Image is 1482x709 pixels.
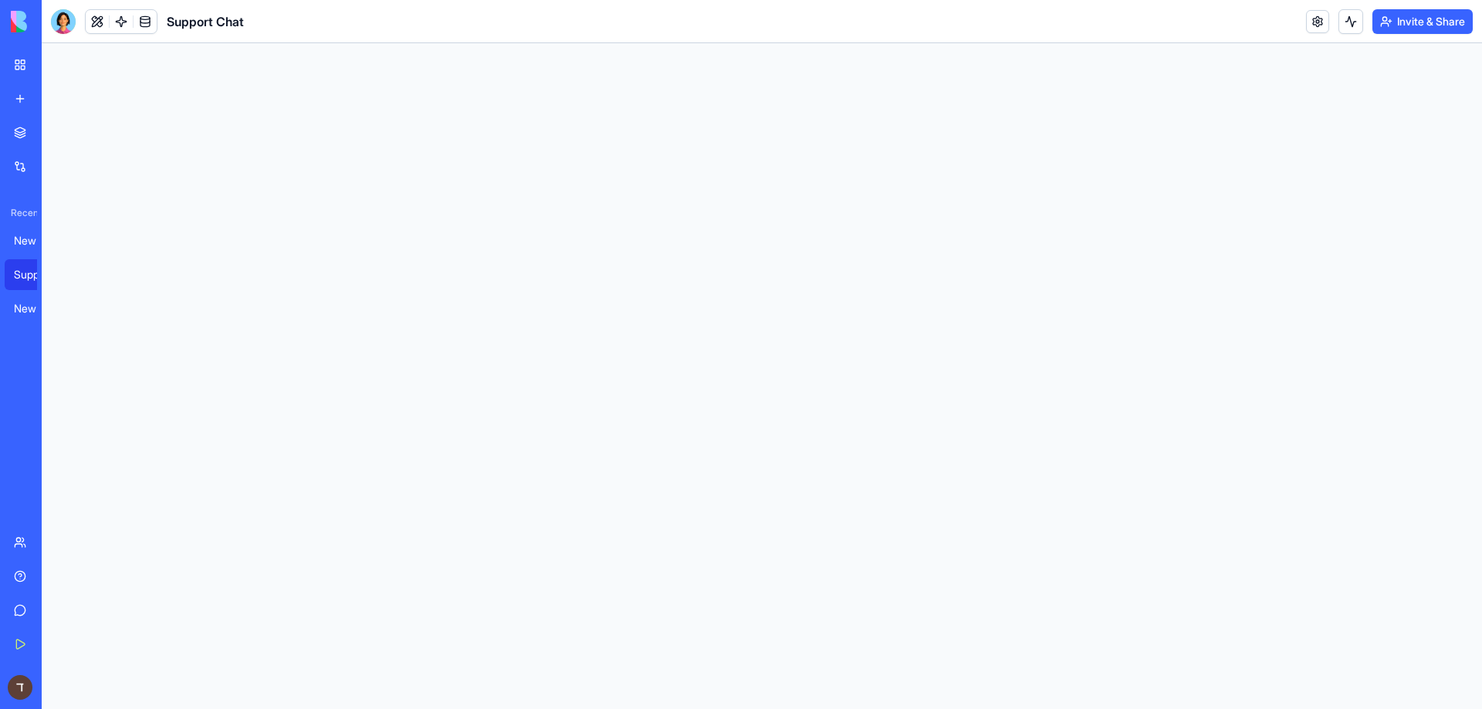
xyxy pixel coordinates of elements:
[1372,9,1473,34] button: Invite & Share
[5,259,66,290] a: Support Chat
[167,12,244,31] span: Support Chat
[5,293,66,324] a: New App
[5,207,37,219] span: Recent
[8,675,32,700] img: ACg8ocK6-HCFhYZYZXS4j9vxc9fvCo-snIC4PGomg_KXjjGNFaHNxw=s96-c
[14,233,57,248] div: New App
[14,267,57,282] div: Support Chat
[5,225,66,256] a: New App
[11,11,107,32] img: logo
[14,301,57,316] div: New App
